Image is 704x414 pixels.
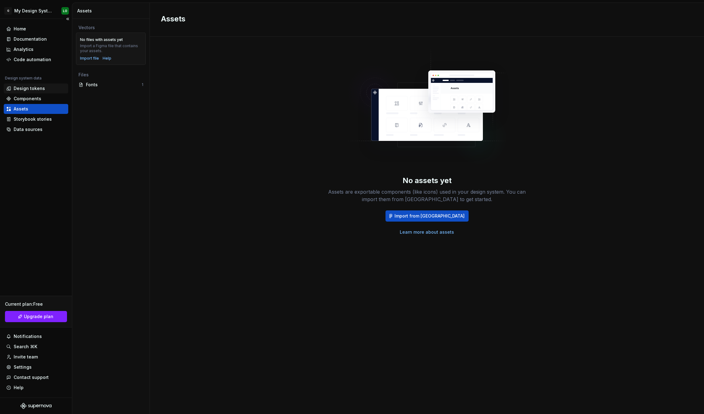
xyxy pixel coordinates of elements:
a: Storybook stories [4,114,68,124]
div: Storybook stories [14,116,52,122]
div: Files [78,72,143,78]
div: LO [63,8,67,13]
div: Search ⌘K [14,344,37,350]
button: Import file [80,56,99,61]
div: Fonts [86,82,142,88]
div: Current plan : Free [5,301,67,307]
div: G [4,7,12,15]
div: Import a Figma file that contains your assets. [80,43,142,53]
a: Documentation [4,34,68,44]
button: Collapse sidebar [63,15,72,23]
div: Help [14,385,24,391]
a: Assets [4,104,68,114]
div: Code automation [14,56,51,63]
div: My Design System [14,8,54,14]
a: Data sources [4,124,68,134]
div: Invite team [14,354,38,360]
span: Upgrade plan [24,313,53,320]
div: Contact support [14,374,49,380]
div: Assets [77,8,147,14]
div: Design system data [5,76,42,81]
a: Help [103,56,111,61]
div: Notifications [14,333,42,340]
a: Analytics [4,44,68,54]
span: Import from [GEOGRAPHIC_DATA] [394,213,465,219]
div: Components [14,96,41,102]
a: Settings [4,362,68,372]
a: Code automation [4,55,68,65]
div: Data sources [14,126,42,133]
button: Contact support [4,372,68,382]
h2: Assets [161,14,685,24]
button: Search ⌘K [4,342,68,352]
button: Upgrade plan [5,311,67,322]
button: Import from [GEOGRAPHIC_DATA] [385,210,469,222]
button: Help [4,383,68,393]
div: Assets [14,106,28,112]
a: Components [4,94,68,104]
a: Design tokens [4,83,68,93]
div: Design tokens [14,85,45,92]
a: Invite team [4,352,68,362]
div: Home [14,26,26,32]
div: Documentation [14,36,47,42]
button: GMy Design SystemLO [1,4,71,17]
div: 1 [142,82,143,87]
div: No assets yet [403,176,452,186]
div: No files with assets yet [80,37,123,42]
a: Fonts1 [76,80,146,90]
button: Notifications [4,331,68,341]
a: Home [4,24,68,34]
svg: Supernova Logo [20,403,51,409]
div: Settings [14,364,32,370]
div: Analytics [14,46,33,52]
div: Vectors [78,25,143,31]
div: Assets are exportable components (like icons) used in your design system. You can import them fro... [328,188,526,203]
a: Learn more about assets [400,229,454,235]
